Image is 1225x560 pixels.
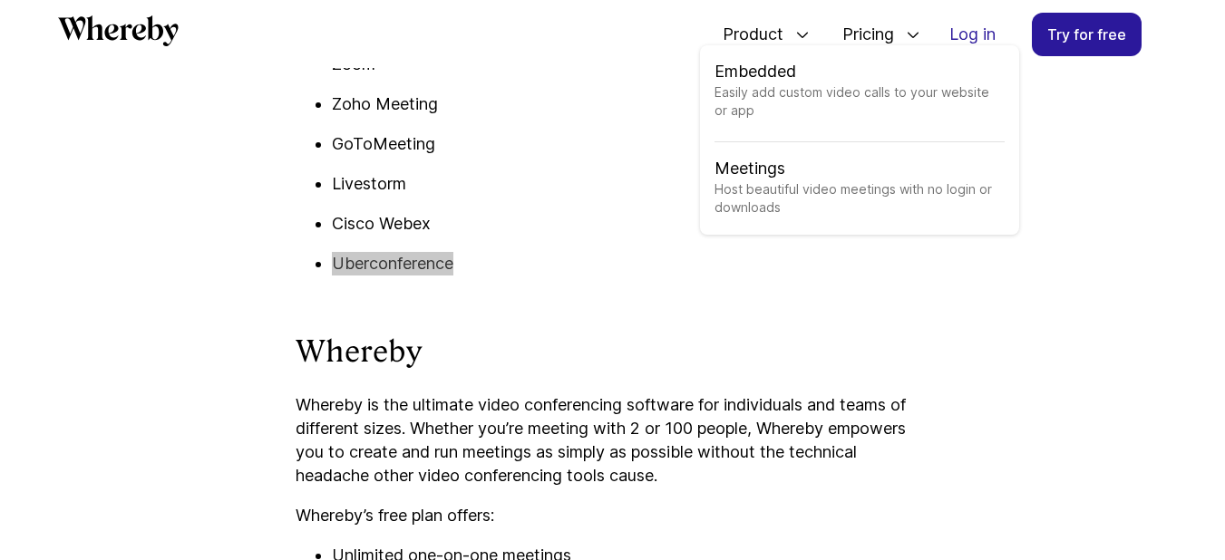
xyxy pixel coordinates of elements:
span: Pricing [824,5,899,64]
p: Livestorm [332,172,930,196]
p: Whereby is the ultimate video conferencing software for individuals and teams of different sizes.... [296,393,930,488]
a: EmbeddedEasily add custom video calls to your website or app [715,60,1005,142]
p: Uberconference [332,252,930,275]
span: Product [705,5,788,64]
a: MeetingsHost beautiful video meetings with no login or downloads [715,157,1005,220]
span: Host beautiful video meetings with no login or downloads [715,180,1005,220]
a: Try for free [1032,13,1142,56]
a: Whereby [58,15,179,53]
p: Zoho Meeting [332,92,930,116]
svg: Whereby [58,15,179,46]
span: Easily add custom video calls to your website or app [715,83,1005,142]
p: GoToMeeting [332,132,930,156]
h3: Whereby [296,333,930,372]
p: Whereby’s free plan offers: [296,504,930,527]
a: Log in [935,14,1010,55]
p: Cisco Webex [332,212,930,236]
